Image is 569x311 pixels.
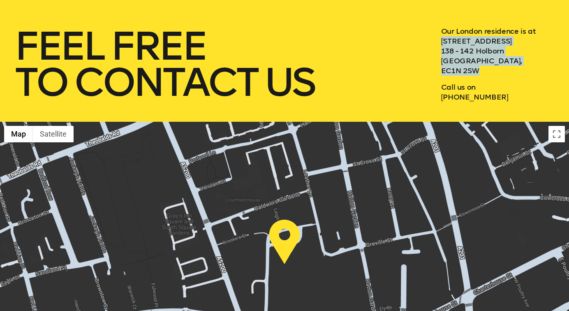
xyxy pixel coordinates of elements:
[548,126,565,142] button: Toggle fullscreen view
[441,26,555,76] p: Our London residence is at [STREET_ADDRESS] 138 - 142 Holborn [GEOGRAPHIC_DATA], EC1N 2SW
[4,126,33,142] button: Show street map
[14,28,413,100] h1: feel free to contact us
[441,82,555,102] p: Call us on [PHONE_NUMBER]
[33,126,74,142] button: Show satellite imagery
